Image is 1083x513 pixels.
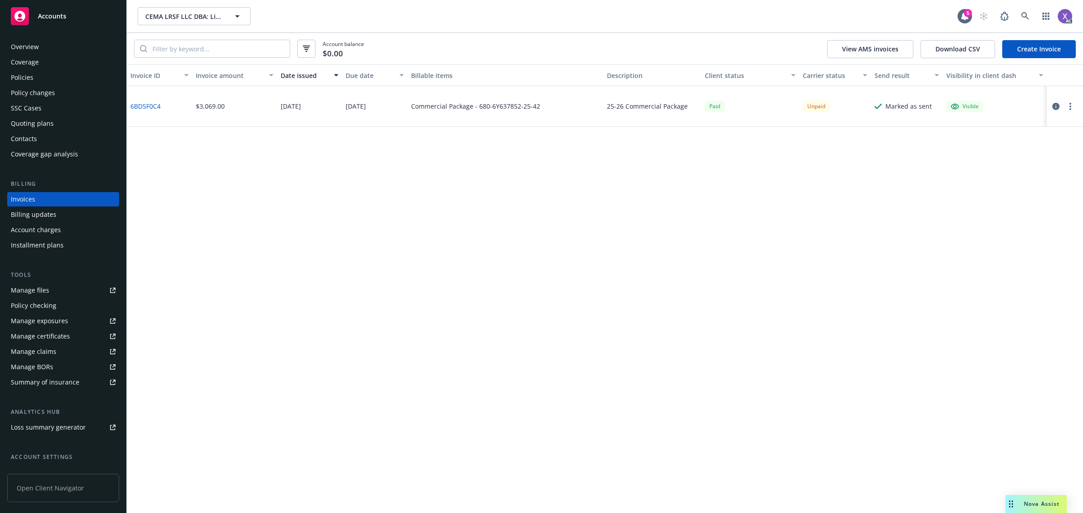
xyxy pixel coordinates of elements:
div: Policy checking [11,298,56,313]
div: Date issued [281,71,329,80]
button: View AMS invoices [827,40,913,58]
button: Invoice ID [127,64,192,86]
div: Manage claims [11,344,56,359]
a: Service team [7,465,119,480]
a: Loss summary generator [7,420,119,435]
a: Manage files [7,283,119,298]
div: Send result [875,71,929,80]
div: Contacts [11,132,37,146]
button: CEMA LRSF LLC DBA: Ligne Roset [138,7,250,25]
div: Policies [11,70,33,85]
button: Download CSV [921,40,995,58]
button: Visibility in client dash [943,64,1047,86]
div: Drag to move [1005,495,1017,513]
div: Coverage [11,55,39,69]
div: Billing updates [11,207,56,222]
div: Service team [11,465,50,480]
div: Invoices [11,192,35,206]
div: Billing [7,179,119,188]
a: Manage BORs [7,360,119,374]
div: Manage BORs [11,360,53,374]
div: Quoting plans [11,116,54,131]
a: Invoices [7,192,119,206]
div: Commercial Package - 680-6Y637852-25-42 [411,101,540,111]
button: Invoice amount [192,64,277,86]
a: Overview [7,40,119,54]
div: Manage exposures [11,314,68,328]
a: Manage certificates [7,329,119,344]
a: Policy checking [7,298,119,313]
span: Accounts [38,13,66,20]
div: $3,069.00 [196,101,225,111]
div: Summary of insurance [11,375,79,389]
a: Report a Bug [995,7,1014,25]
img: photo [1058,9,1072,23]
div: Tools [7,270,119,279]
div: Overview [11,40,39,54]
div: Manage certificates [11,329,70,344]
a: Manage exposures [7,314,119,328]
div: Account charges [11,223,61,237]
a: 6BD5F0C4 [130,101,161,111]
div: Manage files [11,283,49,298]
a: SSC Cases [7,101,119,115]
a: Search [1016,7,1034,25]
div: SSC Cases [11,101,42,115]
div: Billable items [411,71,600,80]
a: Quoting plans [7,116,119,131]
div: Installment plans [11,238,64,252]
a: Coverage gap analysis [7,147,119,161]
div: Unpaid [803,101,830,112]
a: Billing updates [7,207,119,222]
a: Policies [7,70,119,85]
a: Accounts [7,4,119,29]
div: Paid [705,101,725,112]
div: 5 [964,9,972,17]
div: Analytics hub [7,408,119,417]
a: Policy changes [7,86,119,100]
span: Nova Assist [1024,500,1060,508]
span: CEMA LRSF LLC DBA: Ligne Roset [145,12,223,21]
input: Filter by keyword... [147,40,290,57]
button: Nova Assist [1005,495,1067,513]
a: Coverage [7,55,119,69]
button: Due date [342,64,407,86]
div: Coverage gap analysis [11,147,78,161]
div: Invoice ID [130,71,179,80]
div: Visible [951,102,979,110]
button: Carrier status [799,64,871,86]
div: 25-26 Commercial Package [607,101,688,111]
div: Due date [346,71,394,80]
button: Send result [871,64,943,86]
a: Installment plans [7,238,119,252]
span: Open Client Navigator [7,474,119,502]
div: [DATE] [346,101,366,111]
a: Switch app [1037,7,1055,25]
div: Visibility in client dash [946,71,1033,80]
div: Description [607,71,698,80]
button: Billable items [407,64,603,86]
a: Summary of insurance [7,375,119,389]
div: Invoice amount [196,71,264,80]
div: Marked as sent [885,101,932,111]
div: Account settings [7,453,119,462]
a: Contacts [7,132,119,146]
div: Policy changes [11,86,55,100]
span: $0.00 [323,48,343,60]
div: Carrier status [803,71,857,80]
a: Manage claims [7,344,119,359]
button: Date issued [277,64,342,86]
button: Description [603,64,701,86]
a: Account charges [7,223,119,237]
button: Client status [701,64,799,86]
span: Account balance [323,40,364,57]
div: Client status [705,71,786,80]
div: Loss summary generator [11,420,86,435]
a: Create Invoice [1002,40,1076,58]
svg: Search [140,45,147,52]
div: [DATE] [281,101,301,111]
a: Start snowing [975,7,993,25]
